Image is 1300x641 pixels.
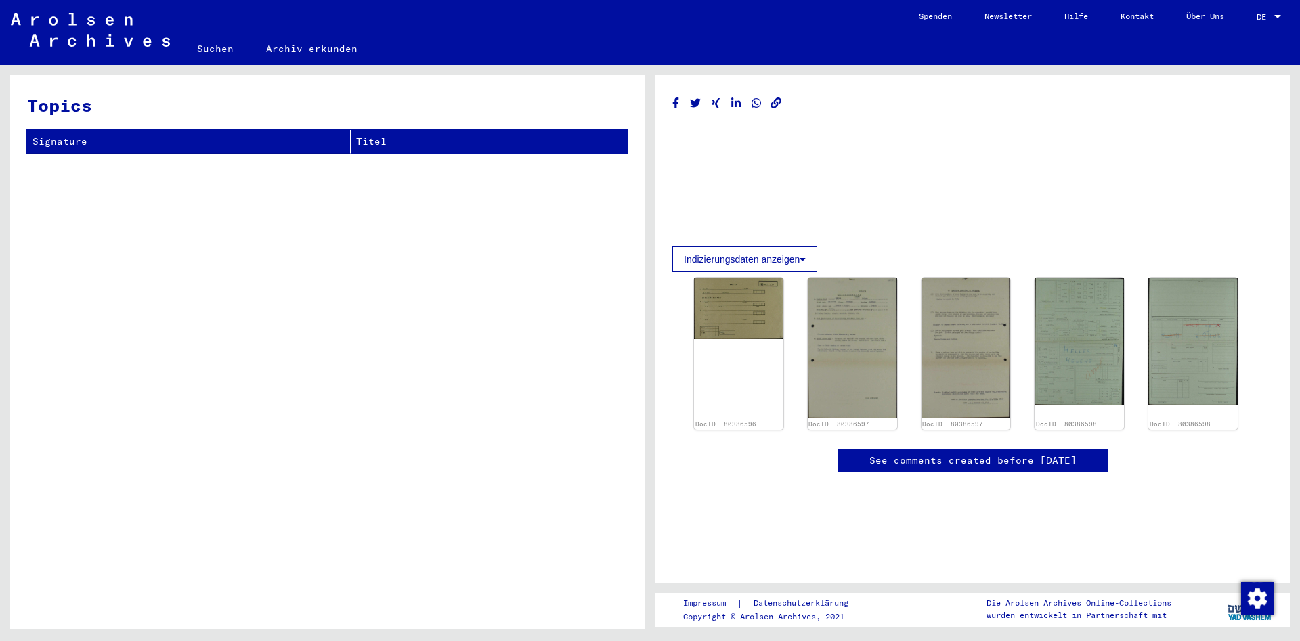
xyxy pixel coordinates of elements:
[181,32,250,65] a: Suchen
[250,32,374,65] a: Archiv erkunden
[922,278,1011,418] img: 002.jpg
[1148,278,1238,405] img: 002.jpg
[27,130,351,154] th: Signature
[694,278,783,339] img: 001.jpg
[750,95,764,112] button: Share on WhatsApp
[729,95,743,112] button: Share on LinkedIn
[1035,278,1124,405] img: 001.jpg
[27,92,627,118] h3: Topics
[1241,582,1274,615] img: Zustimmung ändern
[672,246,817,272] button: Indizierungsdaten anzeigen
[683,596,737,611] a: Impressum
[769,95,783,112] button: Copy link
[695,420,756,428] a: DocID: 80386596
[669,95,683,112] button: Share on Facebook
[922,420,983,428] a: DocID: 80386597
[351,130,628,154] th: Titel
[1150,420,1211,428] a: DocID: 80386598
[1036,420,1097,428] a: DocID: 80386598
[743,596,865,611] a: Datenschutzerklärung
[987,597,1171,609] p: Die Arolsen Archives Online-Collections
[1225,592,1276,626] img: yv_logo.png
[683,596,865,611] div: |
[11,13,170,47] img: Arolsen_neg.svg
[808,278,897,418] img: 001.jpg
[689,95,703,112] button: Share on Twitter
[869,454,1077,468] a: See comments created before [DATE]
[808,420,869,428] a: DocID: 80386597
[683,611,865,623] p: Copyright © Arolsen Archives, 2021
[709,95,723,112] button: Share on Xing
[1257,12,1272,22] span: DE
[987,609,1171,621] p: wurden entwickelt in Partnerschaft mit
